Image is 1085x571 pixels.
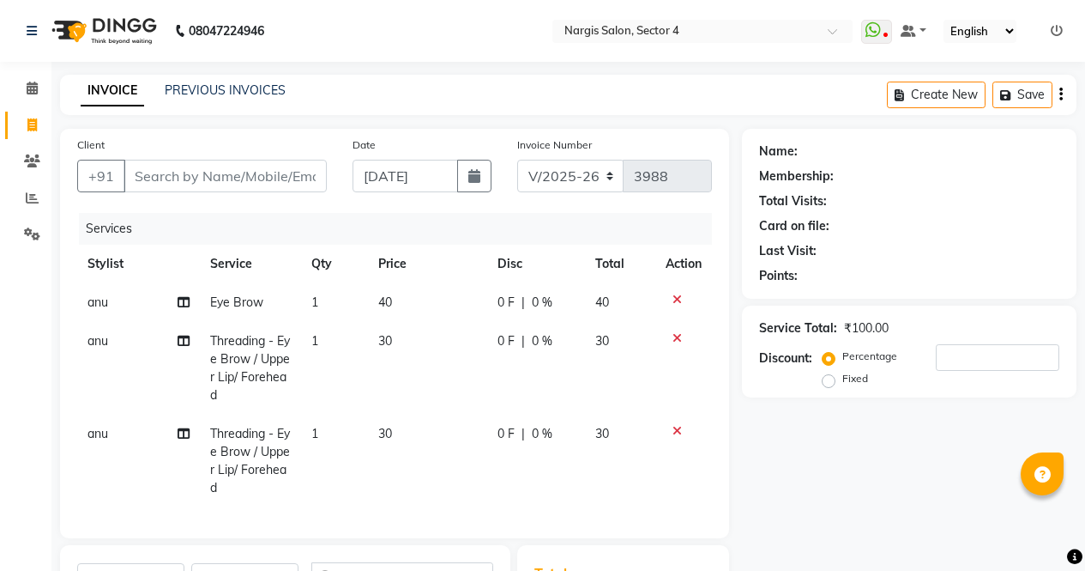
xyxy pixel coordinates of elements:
[87,426,108,441] span: anu
[521,294,525,312] span: |
[378,333,392,349] span: 30
[595,426,609,441] span: 30
[210,426,290,495] span: Threading - Eye Brow / Upper Lip/ Forehead
[378,426,392,441] span: 30
[87,295,108,310] span: anu
[353,137,376,153] label: Date
[1013,502,1068,554] iframe: chat widget
[759,267,798,285] div: Points:
[842,371,868,386] label: Fixed
[210,295,263,310] span: Eye Brow
[165,82,286,98] a: PREVIOUS INVOICES
[759,242,817,260] div: Last Visit:
[759,319,837,337] div: Service Total:
[124,160,327,192] input: Search by Name/Mobile/Email/Code
[497,425,515,443] span: 0 F
[521,425,525,443] span: |
[301,245,368,283] th: Qty
[517,137,592,153] label: Invoice Number
[497,294,515,312] span: 0 F
[77,160,125,192] button: +91
[311,333,318,349] span: 1
[759,143,798,161] div: Name:
[655,245,712,283] th: Action
[378,295,392,310] span: 40
[311,295,318,310] span: 1
[585,245,655,283] th: Total
[887,82,986,108] button: Create New
[759,349,812,368] div: Discount:
[759,192,827,210] div: Total Visits:
[532,294,552,312] span: 0 %
[521,332,525,350] span: |
[497,332,515,350] span: 0 F
[79,213,725,245] div: Services
[595,333,609,349] span: 30
[189,7,264,55] b: 08047224946
[487,245,585,283] th: Disc
[87,333,108,349] span: anu
[842,349,897,364] label: Percentage
[77,245,200,283] th: Stylist
[210,333,290,403] span: Threading - Eye Brow / Upper Lip/ Forehead
[44,7,161,55] img: logo
[844,319,889,337] div: ₹100.00
[81,76,144,106] a: INVOICE
[311,426,318,441] span: 1
[759,167,834,185] div: Membership:
[368,245,487,283] th: Price
[77,137,105,153] label: Client
[992,82,1052,108] button: Save
[595,295,609,310] span: 40
[759,217,829,235] div: Card on file:
[200,245,300,283] th: Service
[532,425,552,443] span: 0 %
[532,332,552,350] span: 0 %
